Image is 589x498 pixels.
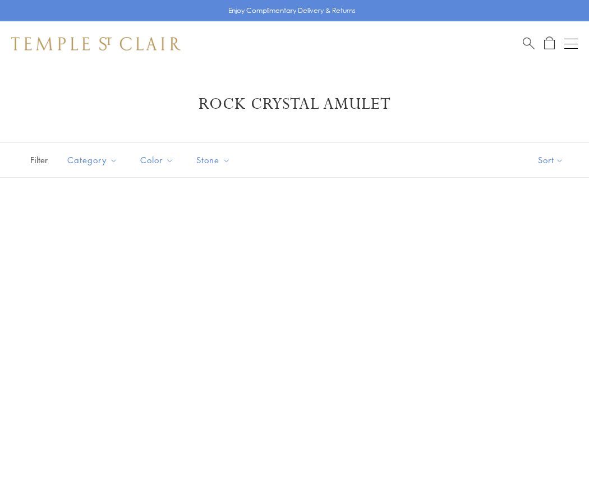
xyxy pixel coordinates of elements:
[191,153,239,167] span: Stone
[28,94,561,114] h1: Rock Crystal Amulet
[11,37,181,50] img: Temple St. Clair
[132,147,182,173] button: Color
[544,36,555,50] a: Open Shopping Bag
[135,153,182,167] span: Color
[188,147,239,173] button: Stone
[59,147,126,173] button: Category
[513,143,589,177] button: Show sort by
[564,37,578,50] button: Open navigation
[62,153,126,167] span: Category
[523,36,535,50] a: Search
[228,5,356,16] p: Enjoy Complimentary Delivery & Returns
